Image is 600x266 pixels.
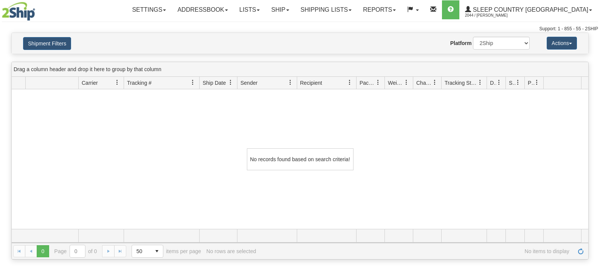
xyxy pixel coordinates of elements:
span: items per page [132,245,201,258]
a: Weight filter column settings [400,76,413,89]
span: Pickup Status [528,79,534,87]
span: No items to display [261,248,569,254]
a: Addressbook [172,0,234,19]
a: Reports [357,0,402,19]
a: Ship [265,0,295,19]
a: Sender filter column settings [284,76,297,89]
a: Shipping lists [295,0,357,19]
span: Tracking Status [445,79,478,87]
label: Platform [450,39,472,47]
span: 50 [136,247,146,255]
a: Recipient filter column settings [343,76,356,89]
img: logo2044.jpg [2,2,35,21]
span: Packages [360,79,375,87]
div: No rows are selected [206,248,256,254]
a: Sleep Country [GEOGRAPHIC_DATA] 2044 / [PERSON_NAME] [459,0,598,19]
span: Delivery Status [490,79,496,87]
a: Settings [126,0,172,19]
span: Shipment Issues [509,79,515,87]
span: Page of 0 [54,245,97,258]
iframe: chat widget [583,94,599,171]
span: Carrier [82,79,98,87]
span: Tracking # [127,79,152,87]
span: Page 0 [37,245,49,257]
span: Charge [416,79,432,87]
a: Tracking Status filter column settings [474,76,487,89]
span: Recipient [300,79,322,87]
span: Page sizes drop down [132,245,163,258]
a: Carrier filter column settings [111,76,124,89]
div: No records found based on search criteria! [247,148,353,170]
div: grid grouping header [12,62,588,77]
button: Actions [547,37,577,50]
button: Shipment Filters [23,37,71,50]
span: select [151,245,163,257]
a: Tracking # filter column settings [186,76,199,89]
a: Packages filter column settings [372,76,384,89]
span: 2044 / [PERSON_NAME] [465,12,522,19]
a: Delivery Status filter column settings [493,76,505,89]
span: Sender [240,79,257,87]
a: Refresh [575,245,587,257]
span: Sleep Country [GEOGRAPHIC_DATA] [471,6,588,13]
span: Weight [388,79,404,87]
a: Shipment Issues filter column settings [512,76,524,89]
a: Ship Date filter column settings [224,76,237,89]
span: Ship Date [203,79,226,87]
a: Lists [234,0,265,19]
div: Support: 1 - 855 - 55 - 2SHIP [2,26,598,32]
a: Pickup Status filter column settings [530,76,543,89]
a: Charge filter column settings [428,76,441,89]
